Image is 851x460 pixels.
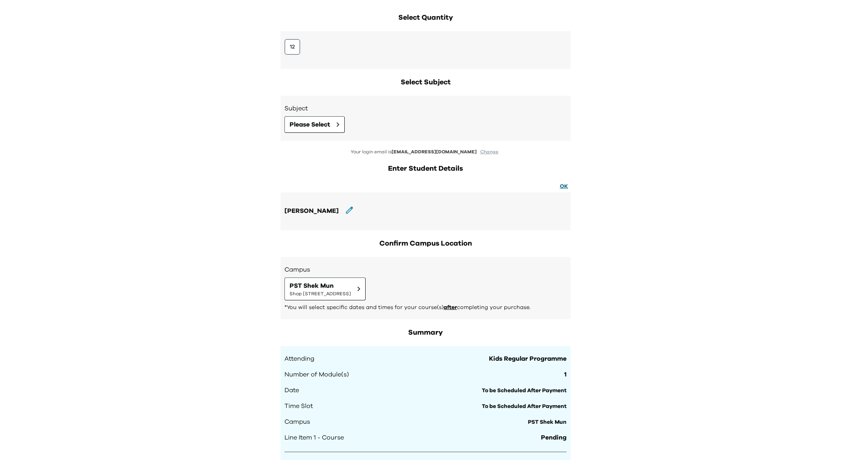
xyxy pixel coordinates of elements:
h3: Subject [284,104,567,113]
h2: Select Quantity [281,12,570,23]
button: Please Select [284,116,345,133]
span: Shop [STREET_ADDRESS] [290,291,351,297]
span: Please Select [290,120,330,129]
span: Pending [541,433,567,442]
span: [EMAIL_ADDRESS][DOMAIN_NAME] [392,149,477,154]
p: Your login email is [281,149,570,155]
span: Attending [284,354,314,363]
div: [PERSON_NAME] [284,206,339,216]
span: 1 [564,370,567,379]
span: Number of Module(s) [284,370,349,379]
h3: Campus [284,265,567,274]
h2: Enter Student Details [281,163,570,174]
button: PST Shek MunShop [STREET_ADDRESS] [284,277,366,300]
span: Date [284,386,299,395]
button: OK [557,182,570,191]
p: *You will select specific dates and times for your course(s) completing your purchase. [284,304,567,311]
h2: Select Subject [281,77,570,88]
h2: Summary [281,327,570,338]
span: Line Item 1 - Course [284,433,344,442]
span: PST Shek Mun [528,419,567,425]
button: 12 [284,39,300,55]
button: Change [478,149,501,155]
span: Campus [284,417,310,426]
span: Kids Regular Programme [489,354,567,363]
h2: Confirm Campus Location [281,238,570,249]
span: To be Scheduled After Payment [482,404,567,409]
span: Time Slot [284,401,313,411]
span: after [444,305,457,310]
span: To be Scheduled After Payment [482,388,567,393]
span: PST Shek Mun [290,281,351,291]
